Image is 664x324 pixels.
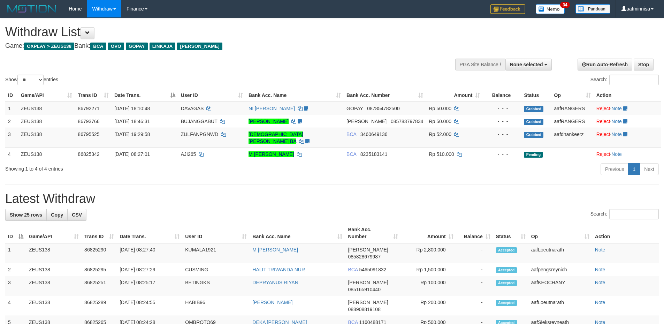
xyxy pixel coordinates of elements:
a: CSV [67,209,86,221]
span: Copy 3460649136 to clipboard [360,131,388,137]
span: BCA [90,43,106,50]
a: [PERSON_NAME] [252,300,292,305]
th: Trans ID: activate to sort column ascending [75,89,112,102]
input: Search: [609,75,659,85]
td: [DATE] 08:25:17 [117,276,182,296]
span: [PERSON_NAME] [348,300,388,305]
span: Copy 087854782500 to clipboard [367,106,399,111]
span: BCA [346,131,356,137]
a: Reject [596,151,610,157]
div: - - - [486,151,518,158]
th: Status: activate to sort column ascending [493,223,528,243]
a: 1 [628,163,640,175]
th: Bank Acc. Number: activate to sort column ascending [345,223,400,243]
th: Action [592,223,659,243]
td: 2 [5,263,26,276]
a: Next [640,163,659,175]
span: [DATE] 08:27:01 [114,151,150,157]
span: 86795525 [78,131,99,137]
td: aafRANGERS [551,102,594,115]
h4: Game: Bank: [5,43,436,50]
td: aafLoeutnarath [528,296,592,316]
td: · [594,102,661,115]
span: 86792271 [78,106,99,111]
span: Copy 085828679987 to clipboard [348,254,380,259]
span: Rp 50.000 [429,106,451,111]
a: Stop [634,59,654,70]
td: 3 [5,276,26,296]
td: ZEUS138 [26,263,82,276]
div: PGA Site Balance / [455,59,505,70]
td: 86825290 [82,243,117,263]
span: Accepted [496,247,517,253]
a: HALIT TRIWANDA NUR [252,267,305,272]
span: DAVAGAS [181,106,204,111]
td: aafLoeutnarath [528,243,592,263]
th: Balance [483,89,521,102]
a: DEPRYANUS RIYAN [252,280,298,285]
span: BUJANGGABUT [181,119,217,124]
td: 1 [5,243,26,263]
img: panduan.png [575,4,610,14]
td: ZEUS138 [26,243,82,263]
th: Bank Acc. Name: activate to sort column ascending [250,223,345,243]
label: Show entries [5,75,58,85]
th: Bank Acc. Name: activate to sort column ascending [246,89,344,102]
a: Note [611,119,622,124]
span: [PERSON_NAME] [177,43,222,50]
select: Showentries [17,75,44,85]
th: Game/API: activate to sort column ascending [26,223,82,243]
a: Note [595,267,605,272]
td: 1 [5,102,18,115]
td: 86825295 [82,263,117,276]
span: Grabbed [524,132,543,138]
td: 86825289 [82,296,117,316]
td: aafRANGERS [551,115,594,128]
td: [DATE] 08:24:55 [117,296,182,316]
th: ID: activate to sort column descending [5,223,26,243]
span: 86825342 [78,151,99,157]
a: Reject [596,106,610,111]
a: [PERSON_NAME] [249,119,289,124]
span: Grabbed [524,106,543,112]
td: KUMALA1921 [182,243,250,263]
span: Rp 50.000 [429,119,451,124]
div: - - - [486,118,518,125]
div: - - - [486,105,518,112]
span: Copy 085165910440 to clipboard [348,287,380,292]
td: · [594,148,661,160]
td: [DATE] 08:27:29 [117,263,182,276]
span: None selected [510,62,543,67]
td: Rp 100,000 [401,276,456,296]
img: Feedback.jpg [490,4,525,14]
td: · [594,115,661,128]
input: Search: [609,209,659,219]
td: 4 [5,296,26,316]
th: Op: activate to sort column ascending [528,223,592,243]
span: Show 25 rows [10,212,42,218]
td: aafpengsreynich [528,263,592,276]
a: Note [611,106,622,111]
th: Bank Acc. Number: activate to sort column ascending [344,89,426,102]
span: Copy 085783797834 to clipboard [391,119,423,124]
td: Rp 2,800,000 [401,243,456,263]
td: CUSMING [182,263,250,276]
span: Rp 510.000 [429,151,454,157]
td: ZEUS138 [26,276,82,296]
td: aafKEOCHANY [528,276,592,296]
span: [PERSON_NAME] [348,280,388,285]
th: Amount: activate to sort column ascending [401,223,456,243]
span: BCA [348,267,358,272]
span: GOPAY [346,106,363,111]
a: M [PERSON_NAME] [249,151,294,157]
div: - - - [486,131,518,138]
a: Note [595,300,605,305]
th: Amount: activate to sort column ascending [426,89,483,102]
a: Note [611,151,622,157]
a: Copy [46,209,68,221]
span: Copy 088908819108 to clipboard [348,307,380,312]
div: Showing 1 to 4 of 4 entries [5,163,272,172]
span: GOPAY [126,43,148,50]
th: Date Trans.: activate to sort column ascending [117,223,182,243]
span: CSV [72,212,82,218]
